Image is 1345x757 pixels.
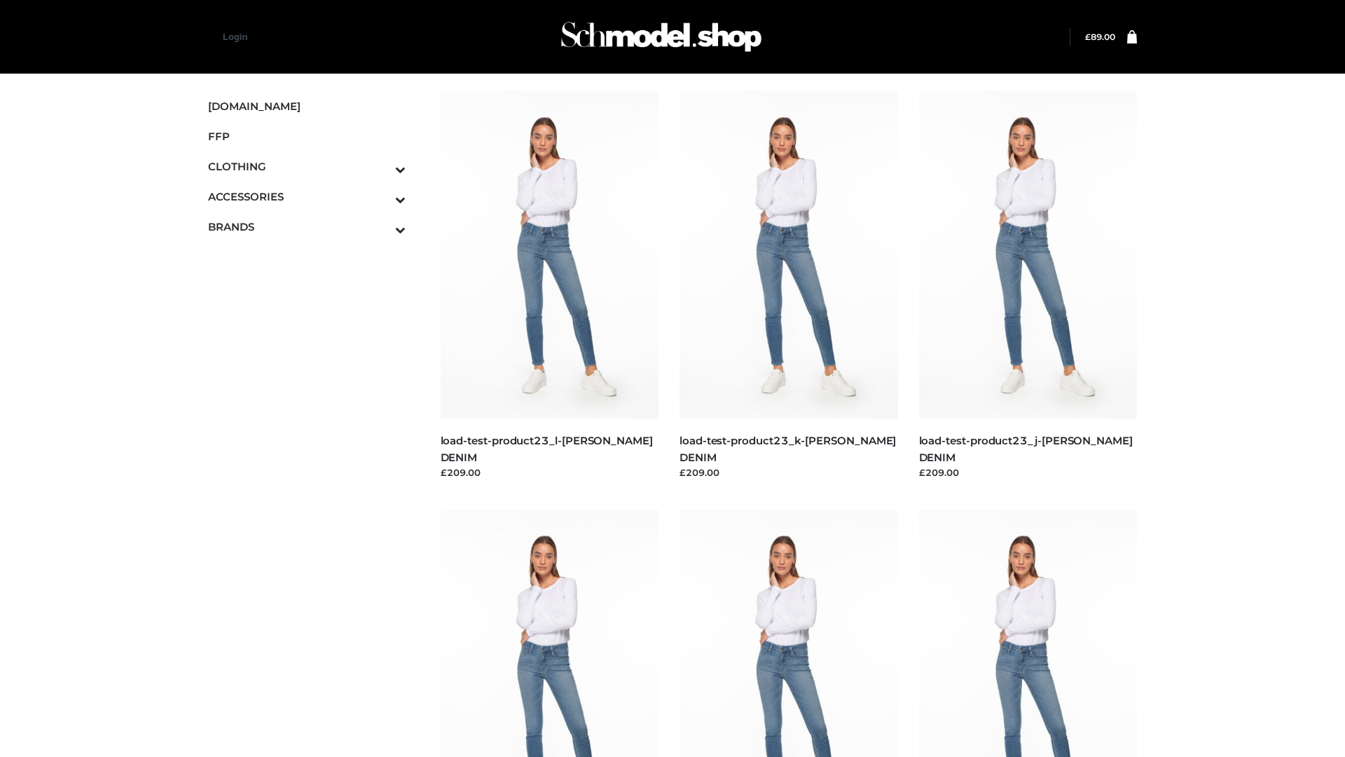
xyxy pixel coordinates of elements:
button: Toggle Submenu [357,212,406,242]
a: load-test-product23_j-[PERSON_NAME] DENIM [919,434,1133,463]
span: BRANDS [208,219,406,235]
a: ACCESSORIESToggle Submenu [208,182,406,212]
div: £209.00 [441,465,659,479]
a: £89.00 [1085,32,1115,42]
span: ACCESSORIES [208,189,406,205]
bdi: 89.00 [1085,32,1115,42]
a: Login [223,32,247,42]
a: load-test-product23_k-[PERSON_NAME] DENIM [680,434,896,463]
a: FFP [208,121,406,151]
button: Toggle Submenu [357,151,406,182]
a: load-test-product23_l-[PERSON_NAME] DENIM [441,434,653,463]
span: £ [1085,32,1091,42]
img: Schmodel Admin 964 [556,9,766,64]
div: £209.00 [680,465,898,479]
span: [DOMAIN_NAME] [208,98,406,114]
span: CLOTHING [208,158,406,175]
a: CLOTHINGToggle Submenu [208,151,406,182]
div: £209.00 [919,465,1138,479]
a: [DOMAIN_NAME] [208,91,406,121]
button: Toggle Submenu [357,182,406,212]
span: FFP [208,128,406,144]
a: BRANDSToggle Submenu [208,212,406,242]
